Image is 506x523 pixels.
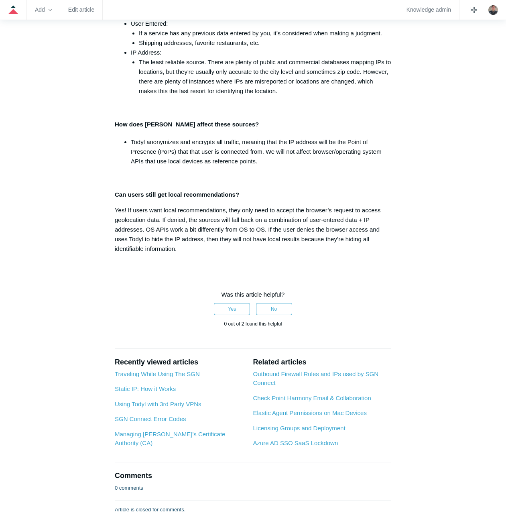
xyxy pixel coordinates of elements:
[253,425,345,431] a: Licensing Groups and Deployment
[131,137,391,166] li: Todyl anonymizes and encrypts all traffic, meaning that the IP address will be the Point of Prese...
[115,470,391,481] h2: Comments
[488,5,498,15] img: user avatar
[115,191,239,198] strong: Can users still get local recommendations?
[139,38,391,48] li: Shipping addresses, favorite restaurants, etc.
[214,303,250,315] button: This article was helpful
[115,121,259,128] strong: How does [PERSON_NAME] affect these sources?
[131,48,391,57] li: IP Address:
[115,370,200,377] a: Traveling While Using The SGN
[115,415,186,422] a: SGN Connect Error Codes
[222,291,285,298] span: Was this article helpful?
[253,440,338,446] a: Azure AD SSO SaaS Lockdown
[253,357,391,368] h2: Related articles
[253,409,366,416] a: Elastic Agent Permissions on Mac Devices
[115,401,201,407] a: Using Todyl with 3rd Party VPNs
[253,370,378,387] a: Outbound Firewall Rules and IPs used by SGN Connect
[115,506,185,514] p: Article is closed for comments.
[115,385,176,392] a: Static IP: How it Works
[115,357,245,368] h2: Recently viewed articles
[406,8,451,12] a: Knowledge admin
[253,395,371,401] a: Check Point Harmony Email & Collaboration
[139,28,391,38] li: If a service has any previous data entered by you, it’s considered when making a judgment.
[224,321,282,327] span: 0 out of 2 found this helpful
[131,19,391,28] li: User Entered:
[35,8,52,12] zd-hc-trigger: Add
[68,8,94,12] a: Edit article
[115,206,391,254] p: Yes! If users want local recommendations, they only need to accept the browser’s request to acces...
[139,57,391,96] li: The least reliable source. There are plenty of public and commercial databases mapping IPs to loc...
[115,431,225,447] a: Managing [PERSON_NAME]'s Certificate Authority (CA)
[488,5,498,15] zd-hc-trigger: Click your profile icon to open the profile menu
[256,303,292,315] button: This article was not helpful
[115,484,143,492] p: 0 comments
